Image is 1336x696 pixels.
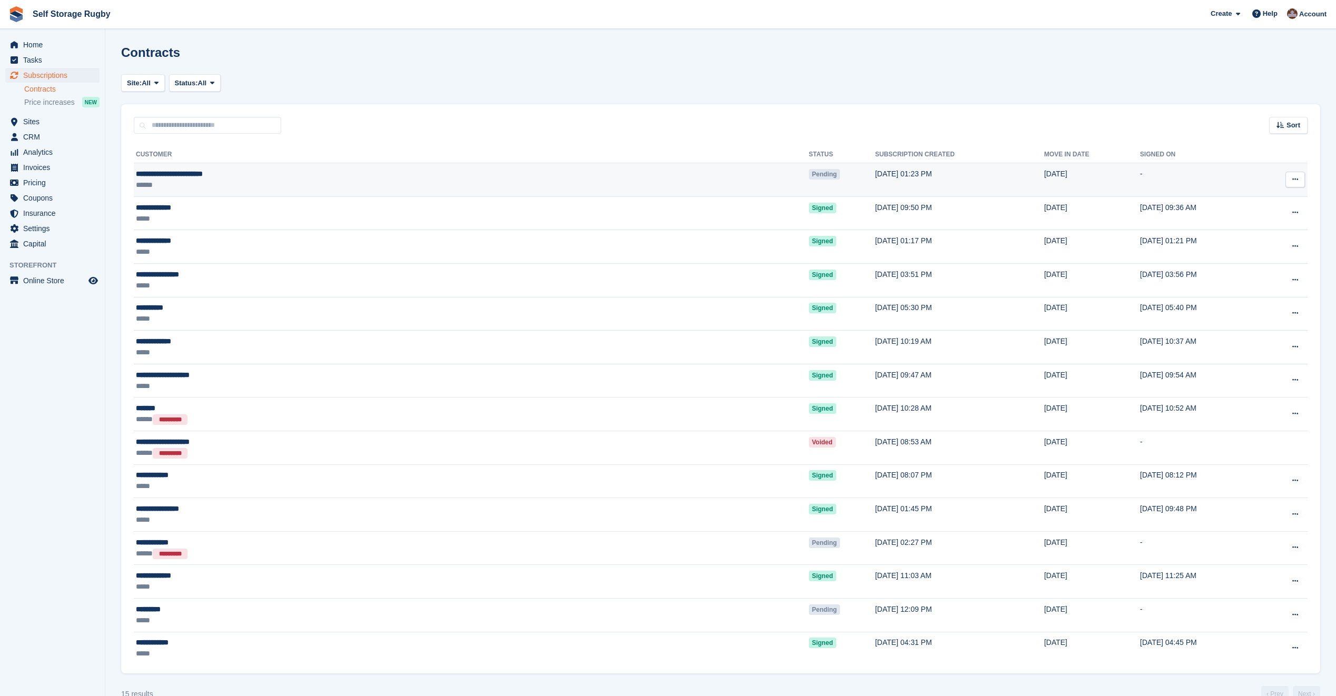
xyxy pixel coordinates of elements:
[5,191,100,205] a: menu
[809,604,840,615] span: Pending
[1140,598,1261,632] td: -
[875,364,1044,397] td: [DATE] 09:47 AM
[23,273,86,288] span: Online Store
[809,638,836,648] span: Signed
[875,146,1044,163] th: Subscription created
[875,397,1044,431] td: [DATE] 10:28 AM
[1140,146,1261,163] th: Signed on
[5,68,100,83] a: menu
[1299,9,1327,19] span: Account
[175,78,198,88] span: Status:
[1140,230,1261,264] td: [DATE] 01:21 PM
[23,221,86,236] span: Settings
[1140,498,1261,532] td: [DATE] 09:48 PM
[1044,263,1140,297] td: [DATE]
[127,78,142,88] span: Site:
[1044,331,1140,364] td: [DATE]
[875,565,1044,599] td: [DATE] 11:03 AM
[809,146,875,163] th: Status
[1044,632,1140,665] td: [DATE]
[1211,8,1232,19] span: Create
[121,74,165,92] button: Site: All
[9,260,105,271] span: Storefront
[23,175,86,190] span: Pricing
[875,297,1044,331] td: [DATE] 05:30 PM
[809,370,836,381] span: Signed
[809,571,836,581] span: Signed
[121,45,180,59] h1: Contracts
[1044,146,1140,163] th: Move in date
[23,53,86,67] span: Tasks
[1044,230,1140,264] td: [DATE]
[1140,431,1261,464] td: -
[875,230,1044,264] td: [DATE] 01:17 PM
[24,97,75,107] span: Price increases
[1044,531,1140,565] td: [DATE]
[875,531,1044,565] td: [DATE] 02:27 PM
[23,206,86,221] span: Insurance
[1044,397,1140,431] td: [DATE]
[8,6,24,22] img: stora-icon-8386f47178a22dfd0bd8f6a31ec36ba5ce8667c1dd55bd0f319d3a0aa187defe.svg
[875,163,1044,197] td: [DATE] 01:23 PM
[82,97,100,107] div: NEW
[1044,297,1140,331] td: [DATE]
[28,5,115,23] a: Self Storage Rugby
[809,303,836,313] span: Signed
[1263,8,1278,19] span: Help
[5,53,100,67] a: menu
[1140,397,1261,431] td: [DATE] 10:52 AM
[809,504,836,514] span: Signed
[875,431,1044,464] td: [DATE] 08:53 AM
[809,538,840,548] span: Pending
[1044,498,1140,532] td: [DATE]
[24,96,100,108] a: Price increases NEW
[23,68,86,83] span: Subscriptions
[23,145,86,160] span: Analytics
[87,274,100,287] a: Preview store
[1286,120,1300,131] span: Sort
[1140,364,1261,397] td: [DATE] 09:54 AM
[1140,464,1261,498] td: [DATE] 08:12 PM
[169,74,221,92] button: Status: All
[875,196,1044,230] td: [DATE] 09:50 PM
[1140,331,1261,364] td: [DATE] 10:37 AM
[1140,297,1261,331] td: [DATE] 05:40 PM
[1140,565,1261,599] td: [DATE] 11:25 AM
[198,78,207,88] span: All
[1044,163,1140,197] td: [DATE]
[1044,565,1140,599] td: [DATE]
[5,206,100,221] a: menu
[1140,531,1261,565] td: -
[809,270,836,280] span: Signed
[1044,464,1140,498] td: [DATE]
[1044,364,1140,397] td: [DATE]
[23,114,86,129] span: Sites
[1044,598,1140,632] td: [DATE]
[1287,8,1298,19] img: Amanda Orton
[1044,196,1140,230] td: [DATE]
[24,84,100,94] a: Contracts
[23,236,86,251] span: Capital
[809,236,836,246] span: Signed
[5,221,100,236] a: menu
[23,130,86,144] span: CRM
[5,145,100,160] a: menu
[5,236,100,251] a: menu
[23,37,86,52] span: Home
[5,273,100,288] a: menu
[809,403,836,414] span: Signed
[142,78,151,88] span: All
[5,114,100,129] a: menu
[875,632,1044,665] td: [DATE] 04:31 PM
[809,169,840,180] span: Pending
[809,336,836,347] span: Signed
[1140,196,1261,230] td: [DATE] 09:36 AM
[1044,431,1140,464] td: [DATE]
[23,160,86,175] span: Invoices
[875,464,1044,498] td: [DATE] 08:07 PM
[1140,263,1261,297] td: [DATE] 03:56 PM
[5,175,100,190] a: menu
[875,263,1044,297] td: [DATE] 03:51 PM
[809,437,836,448] span: Voided
[23,191,86,205] span: Coupons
